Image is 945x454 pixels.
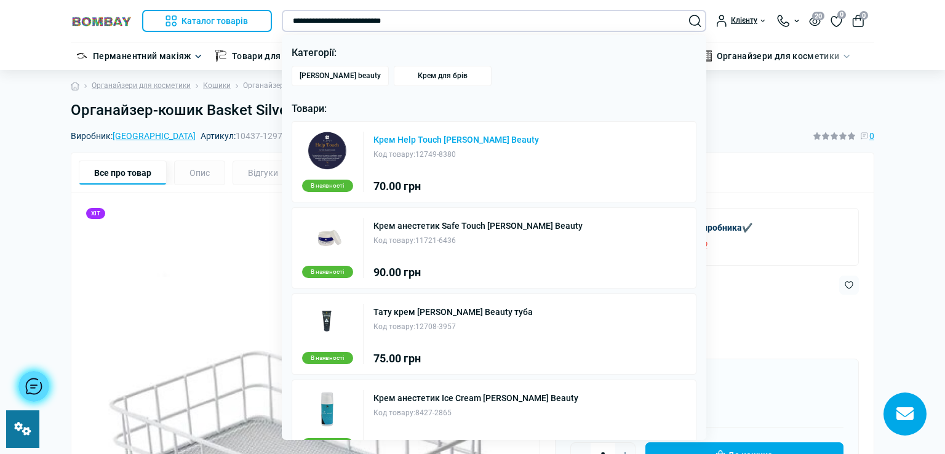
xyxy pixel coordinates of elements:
div: В наявності [302,266,353,278]
span: 20 [812,12,824,20]
div: 12708-3957 [373,321,533,333]
div: 70.00 грн [373,181,539,192]
p: Категорії: [292,45,697,61]
button: Search [689,15,701,27]
a: Перманентний макіяж [93,49,191,63]
img: BOMBAY [71,15,132,27]
span: Код товару: [373,322,415,331]
span: Крем для брів [418,71,468,81]
div: 11721-6436 [373,235,583,247]
img: Крем анестетик Safe Touch Klever Beauty [308,218,346,256]
img: Перманентний макіяж [76,50,88,62]
div: 12749-8380 [373,149,539,161]
a: Крем Help Touch [PERSON_NAME] Beauty [373,135,539,144]
a: Крем анестетик Ice Cream [PERSON_NAME] Beauty [373,394,578,402]
span: [PERSON_NAME] beauty [300,71,381,81]
p: Товари: [292,101,697,117]
img: Крем анестетик Ice Cream Klever Beauty [308,390,346,428]
a: Товари для тату [232,49,301,63]
div: 90.00 грн [373,267,583,278]
span: Код товару: [373,150,415,159]
div: В наявності [302,352,353,364]
span: Код товару: [373,236,415,245]
span: 0 [859,11,868,20]
div: 350.00 грн [373,439,578,450]
button: Каталог товарів [142,10,272,32]
img: Тату крем Ganster Klever Beauty туба [308,304,346,342]
a: Тату крем [PERSON_NAME] Beauty туба [373,308,533,316]
button: 0 [852,15,864,27]
div: В наявності [302,180,353,192]
span: Код товару: [373,408,415,417]
a: Крем анестетик Safe Touch [PERSON_NAME] Beauty [373,221,583,230]
img: Товари для тату [215,50,227,62]
div: 75.00 грн [373,353,533,364]
div: 8427-2865 [373,407,578,419]
div: В наявності [302,438,353,450]
button: 20 [809,15,821,26]
a: Крем для брів [394,66,492,86]
img: Крем Help Touch Klever Beauty [308,132,346,170]
span: 0 [837,10,846,19]
a: Органайзери для косметики [717,49,840,63]
a: 0 [831,14,842,28]
a: [PERSON_NAME] beauty [292,66,389,86]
